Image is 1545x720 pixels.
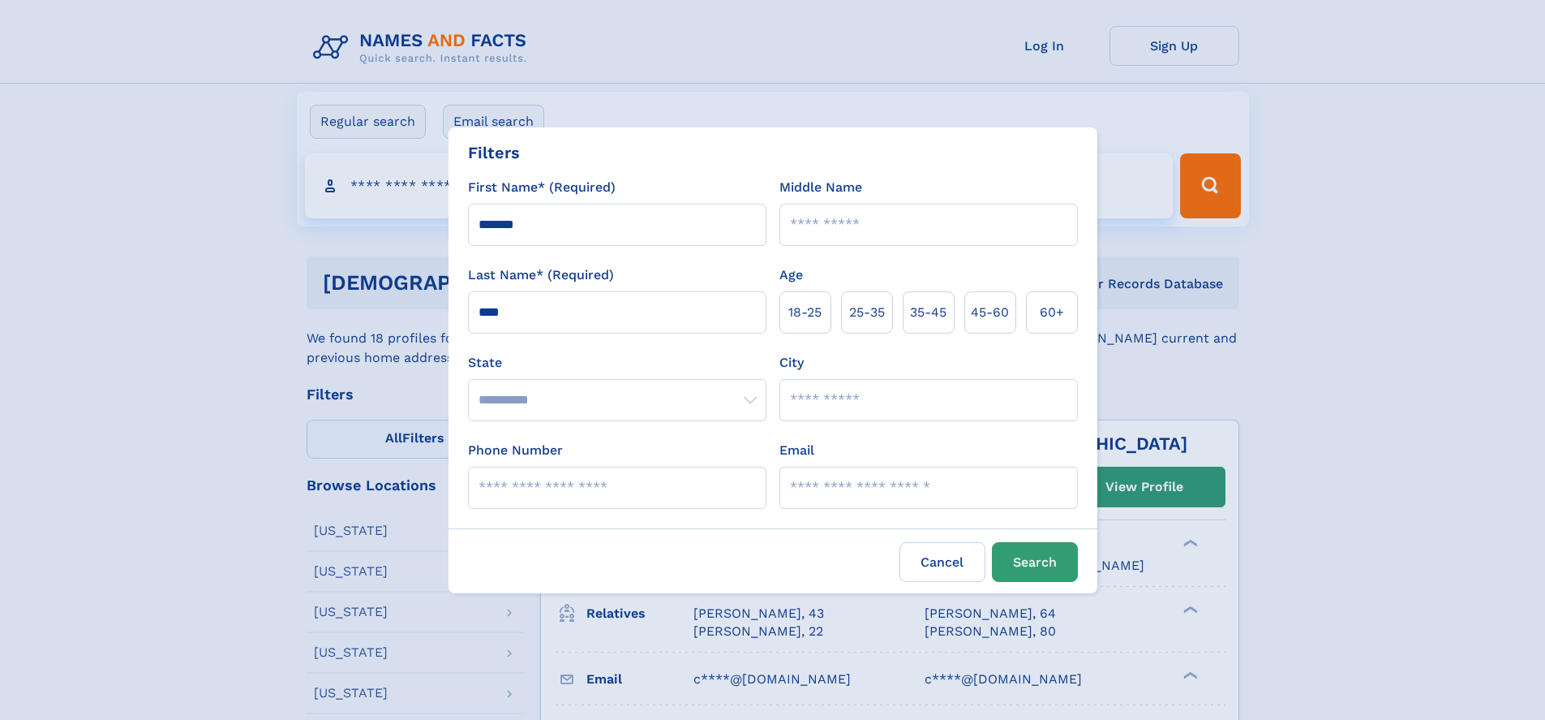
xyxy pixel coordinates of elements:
div: Filters [468,140,520,165]
span: 25‑35 [849,303,885,322]
span: 18‑25 [788,303,822,322]
span: 60+ [1040,303,1064,322]
label: Last Name* (Required) [468,265,614,285]
label: Cancel [899,542,985,582]
label: State [468,353,766,373]
label: Age [779,265,803,285]
label: First Name* (Required) [468,178,616,197]
label: City [779,353,804,373]
label: Email [779,441,814,460]
span: 35‑45 [910,303,946,322]
span: 45‑60 [971,303,1009,322]
label: Phone Number [468,441,563,460]
label: Middle Name [779,178,862,197]
button: Search [992,542,1078,582]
